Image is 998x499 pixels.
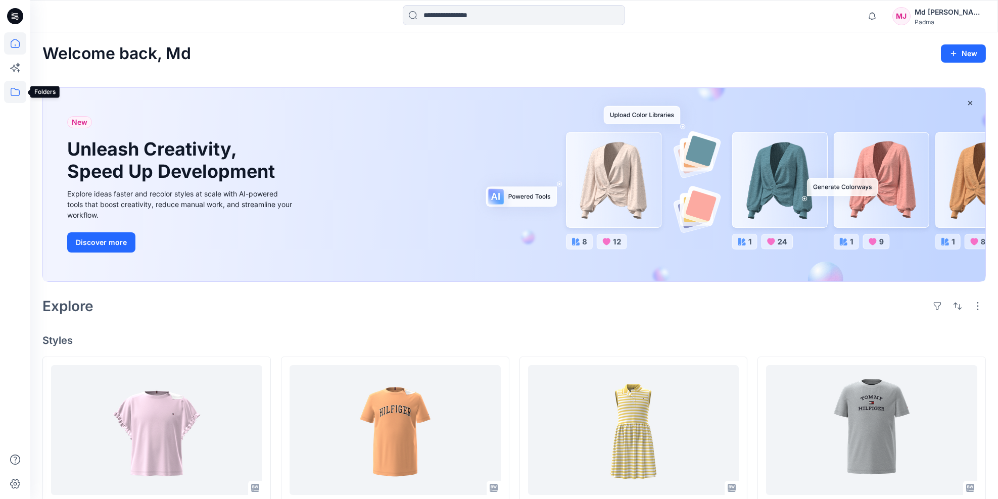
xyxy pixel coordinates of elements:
[67,188,295,220] div: Explore ideas faster and recolor styles at scale with AI-powered tools that boost creativity, red...
[892,7,911,25] div: MJ
[42,298,93,314] h2: Explore
[941,44,986,63] button: New
[67,232,135,253] button: Discover more
[67,232,295,253] a: Discover more
[528,365,739,495] a: KG0KG09482
[915,6,985,18] div: Md [PERSON_NAME]
[72,116,87,128] span: New
[67,138,279,182] h1: Unleash Creativity, Speed Up Development
[766,365,977,495] a: XB0XB01921
[42,334,986,346] h4: Styles
[42,44,191,63] h2: Welcome back, Md
[915,18,985,26] div: Padma
[290,365,501,495] a: KB0KB10544
[51,365,262,495] a: KG0KG09476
